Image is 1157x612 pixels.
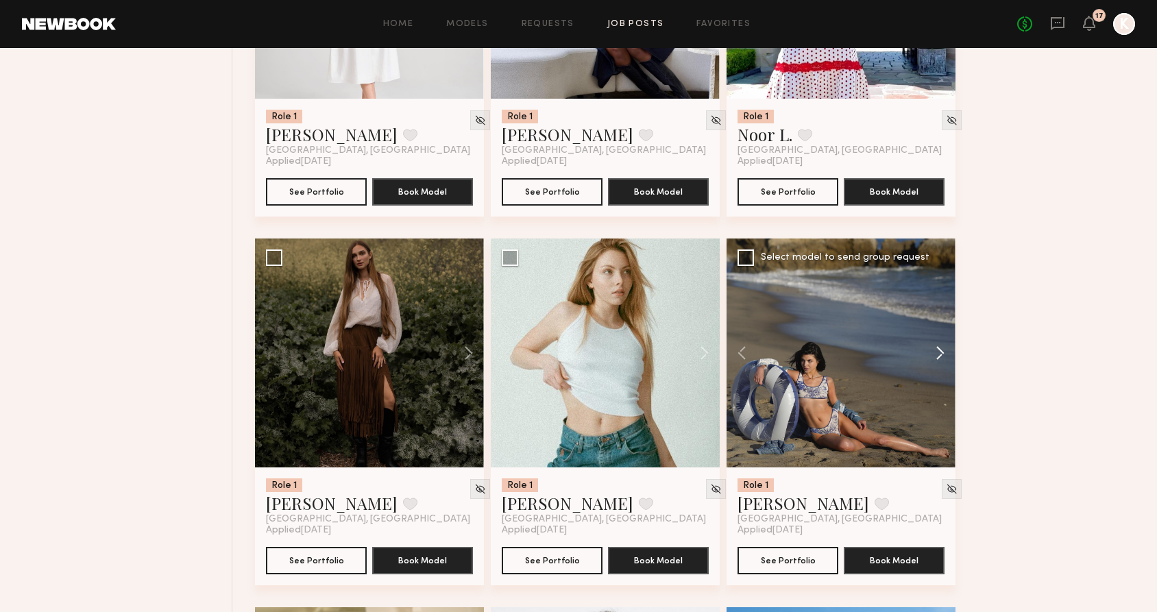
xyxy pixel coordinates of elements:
a: [PERSON_NAME] [502,492,633,514]
a: Job Posts [607,20,664,29]
a: Book Model [844,185,945,197]
img: Unhide Model [946,483,958,495]
a: Favorites [696,20,751,29]
div: Role 1 [738,478,774,492]
button: See Portfolio [738,547,838,574]
a: [PERSON_NAME] [266,492,398,514]
a: Noor L. [738,123,792,145]
img: Unhide Model [474,114,486,126]
div: Role 1 [266,110,302,123]
button: Book Model [372,178,473,206]
span: [GEOGRAPHIC_DATA], [GEOGRAPHIC_DATA] [738,514,942,525]
span: [GEOGRAPHIC_DATA], [GEOGRAPHIC_DATA] [266,514,470,525]
span: [GEOGRAPHIC_DATA], [GEOGRAPHIC_DATA] [266,145,470,156]
button: Book Model [844,178,945,206]
img: Unhide Model [474,483,486,495]
img: Unhide Model [946,114,958,126]
div: Applied [DATE] [502,156,709,167]
button: Book Model [844,547,945,574]
span: [GEOGRAPHIC_DATA], [GEOGRAPHIC_DATA] [738,145,942,156]
button: See Portfolio [266,178,367,206]
span: [GEOGRAPHIC_DATA], [GEOGRAPHIC_DATA] [502,514,706,525]
div: Applied [DATE] [502,525,709,536]
a: [PERSON_NAME] [266,123,398,145]
a: [PERSON_NAME] [738,492,869,514]
div: Applied [DATE] [738,525,945,536]
span: [GEOGRAPHIC_DATA], [GEOGRAPHIC_DATA] [502,145,706,156]
div: Select model to send group request [761,253,929,262]
button: See Portfolio [502,178,602,206]
img: Unhide Model [710,114,722,126]
a: [PERSON_NAME] [502,123,633,145]
div: Role 1 [502,478,538,492]
a: K [1113,13,1135,35]
button: See Portfolio [738,178,838,206]
button: See Portfolio [266,547,367,574]
button: Book Model [608,547,709,574]
a: Book Model [608,185,709,197]
div: Applied [DATE] [266,525,473,536]
div: Applied [DATE] [266,156,473,167]
button: Book Model [608,178,709,206]
a: Requests [522,20,574,29]
button: See Portfolio [502,547,602,574]
div: Role 1 [266,478,302,492]
a: Book Model [372,554,473,565]
a: Book Model [608,554,709,565]
a: Book Model [844,554,945,565]
div: Applied [DATE] [738,156,945,167]
a: Models [446,20,488,29]
img: Unhide Model [710,483,722,495]
div: Role 1 [738,110,774,123]
div: Role 1 [502,110,538,123]
div: 17 [1095,12,1104,20]
a: Book Model [372,185,473,197]
a: Home [383,20,414,29]
button: Book Model [372,547,473,574]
